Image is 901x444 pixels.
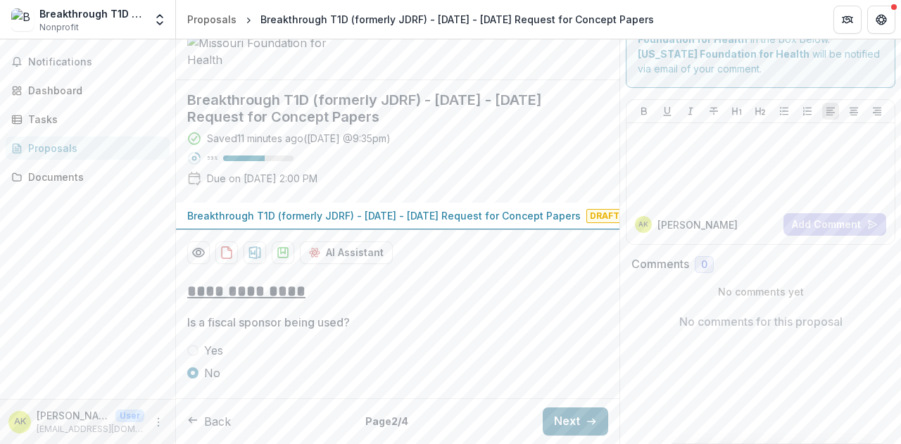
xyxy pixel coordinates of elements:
button: Open entity switcher [150,6,170,34]
button: Underline [659,103,676,120]
img: Missouri Foundation for Health [187,34,328,68]
a: Dashboard [6,79,170,102]
button: Bullet List [776,103,793,120]
button: Heading 1 [729,103,745,120]
p: No comments for this proposal [679,313,843,330]
a: Documents [6,165,170,189]
button: Add Comment [783,213,886,236]
div: Documents [28,170,158,184]
div: Dashboard [28,83,158,98]
button: Ordered List [799,103,816,120]
p: Breakthrough T1D (formerly JDRF) - [DATE] - [DATE] Request for Concept Papers [187,208,581,223]
img: Breakthrough T1D (formerly JDRF) [11,8,34,31]
div: Proposals [28,141,158,156]
div: Anne Kahl [14,417,26,426]
p: No comments yet [631,284,890,299]
div: Tasks [28,112,158,127]
div: Saved 11 minutes ago ( [DATE] @ 9:35pm ) [207,131,391,146]
button: Align Left [822,103,839,120]
p: Page 2 / 4 [365,414,408,429]
span: No [204,364,220,381]
h2: Comments [631,258,689,271]
button: Align Center [845,103,862,120]
button: download-proposal [215,241,238,264]
span: Yes [204,342,223,359]
button: Partners [833,6,862,34]
button: Heading 2 [752,103,769,120]
button: download-proposal [244,241,266,264]
span: Draft [586,209,623,223]
a: Proposals [6,137,170,160]
div: Breakthrough T1D (formerly JDRF) [39,6,144,21]
button: Align Right [869,103,886,120]
span: Notifications [28,56,164,68]
div: Send comments or questions to in the box below. will be notified via email of your comment. [626,5,895,88]
span: Nonprofit [39,21,79,34]
a: Tasks [6,108,170,131]
p: Is a fiscal sponsor being used? [187,314,350,331]
div: Anne Kahl [638,221,648,228]
p: [PERSON_NAME] [37,408,110,423]
button: Get Help [867,6,895,34]
button: Next [543,407,608,436]
button: Strike [705,103,722,120]
div: Proposals [187,12,237,27]
p: User [115,410,144,422]
a: Proposals [182,9,242,30]
button: Italicize [682,103,699,120]
p: 59 % [207,153,218,163]
button: Notifications [6,51,170,73]
p: [EMAIL_ADDRESS][DOMAIN_NAME] [37,423,144,436]
button: download-proposal [272,241,294,264]
p: [PERSON_NAME] [657,217,738,232]
span: 0 [701,259,707,271]
button: Bold [636,103,653,120]
p: Due on [DATE] 2:00 PM [207,171,317,186]
button: AI Assistant [300,241,393,264]
strong: [US_STATE] Foundation for Health [638,48,809,60]
nav: breadcrumb [182,9,660,30]
div: Breakthrough T1D (formerly JDRF) - [DATE] - [DATE] Request for Concept Papers [260,12,654,27]
button: More [150,414,167,431]
button: Preview 34139c44-8a8b-40fb-895d-5adaf84a63ad-0.pdf [187,241,210,264]
button: Back [187,413,231,430]
h2: Breakthrough T1D (formerly JDRF) - [DATE] - [DATE] Request for Concept Papers [187,91,586,125]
